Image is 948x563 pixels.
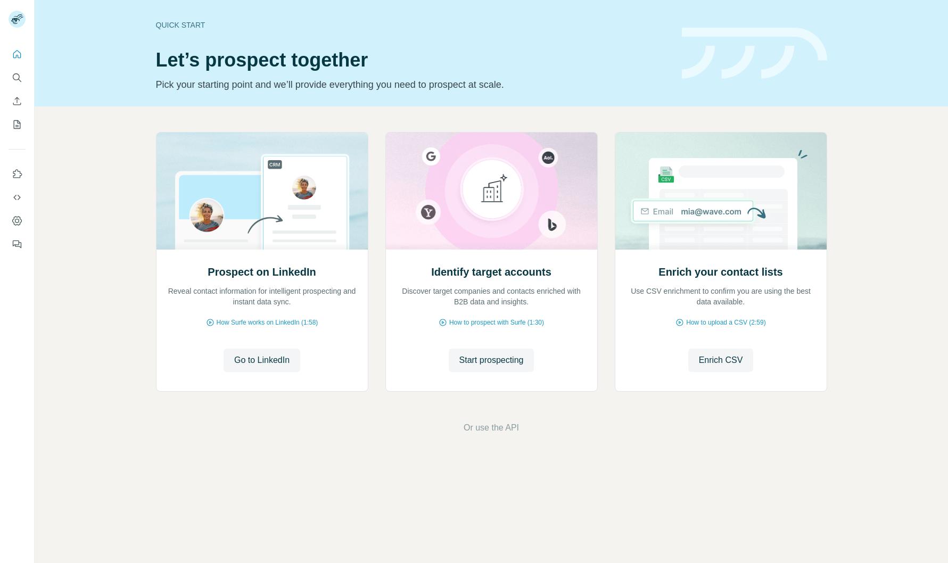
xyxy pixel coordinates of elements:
button: Dashboard [9,211,26,230]
button: Use Surfe API [9,188,26,207]
div: Quick start [156,20,669,30]
button: My lists [9,115,26,134]
span: How to prospect with Surfe (1:30) [449,318,544,327]
button: Feedback [9,235,26,254]
p: Pick your starting point and we’ll provide everything you need to prospect at scale. [156,77,669,92]
button: Or use the API [464,421,519,434]
button: Search [9,68,26,87]
img: banner [682,28,827,79]
p: Use CSV enrichment to confirm you are using the best data available. [626,286,816,307]
span: How to upload a CSV (2:59) [686,318,765,327]
button: Enrich CSV [9,92,26,111]
button: Go to LinkedIn [224,349,300,372]
img: Enrich your contact lists [615,133,827,250]
h2: Enrich your contact lists [658,264,782,279]
button: Enrich CSV [688,349,754,372]
button: Use Surfe on LinkedIn [9,164,26,184]
img: Identify target accounts [385,133,598,250]
span: How Surfe works on LinkedIn (1:58) [217,318,318,327]
span: Enrich CSV [699,354,743,367]
p: Discover target companies and contacts enriched with B2B data and insights. [397,286,587,307]
h2: Prospect on LinkedIn [208,264,316,279]
h1: Let’s prospect together [156,49,669,71]
h2: Identify target accounts [431,264,551,279]
button: Start prospecting [449,349,534,372]
img: Prospect on LinkedIn [156,133,368,250]
p: Reveal contact information for intelligent prospecting and instant data sync. [167,286,357,307]
span: Go to LinkedIn [234,354,290,367]
button: Quick start [9,45,26,64]
span: Start prospecting [459,354,524,367]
